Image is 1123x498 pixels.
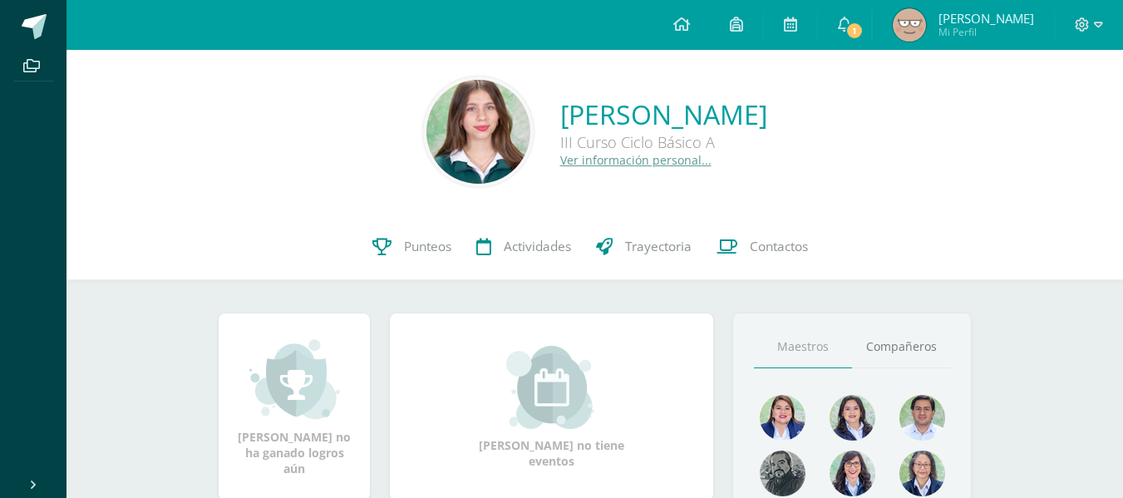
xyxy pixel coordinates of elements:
[845,22,863,40] span: 1
[560,96,767,132] a: [PERSON_NAME]
[760,395,805,441] img: 135afc2e3c36cc19cf7f4a6ffd4441d1.png
[938,25,1034,39] span: Mi Perfil
[560,132,767,152] div: III Curso Ciclo Básico A
[584,214,704,280] a: Trayectoria
[625,238,692,255] span: Trayectoria
[899,451,945,496] img: 68491b968eaf45af92dd3338bd9092c6.png
[560,152,712,168] a: Ver información personal...
[704,214,820,280] a: Contactos
[249,338,340,421] img: achievement_small.png
[899,395,945,441] img: 1e7bfa517bf798cc96a9d855bf172288.png
[404,238,451,255] span: Punteos
[760,451,805,496] img: 4179e05c207095638826b52d0d6e7b97.png
[506,346,597,429] img: event_small.png
[360,214,464,280] a: Punteos
[852,326,950,368] a: Compañeros
[504,238,571,255] span: Actividades
[464,214,584,280] a: Actividades
[754,326,852,368] a: Maestros
[469,346,635,469] div: [PERSON_NAME] no tiene eventos
[426,80,530,184] img: 982e4ed1c670a81b177b0aaecd96636d.png
[893,8,926,42] img: a2f95568c6cbeebfa5626709a5edd4e5.png
[938,10,1034,27] span: [PERSON_NAME]
[830,395,875,441] img: 45e5189d4be9c73150df86acb3c68ab9.png
[235,338,353,476] div: [PERSON_NAME] no ha ganado logros aún
[750,238,808,255] span: Contactos
[830,451,875,496] img: b1da893d1b21f2b9f45fcdf5240f8abd.png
